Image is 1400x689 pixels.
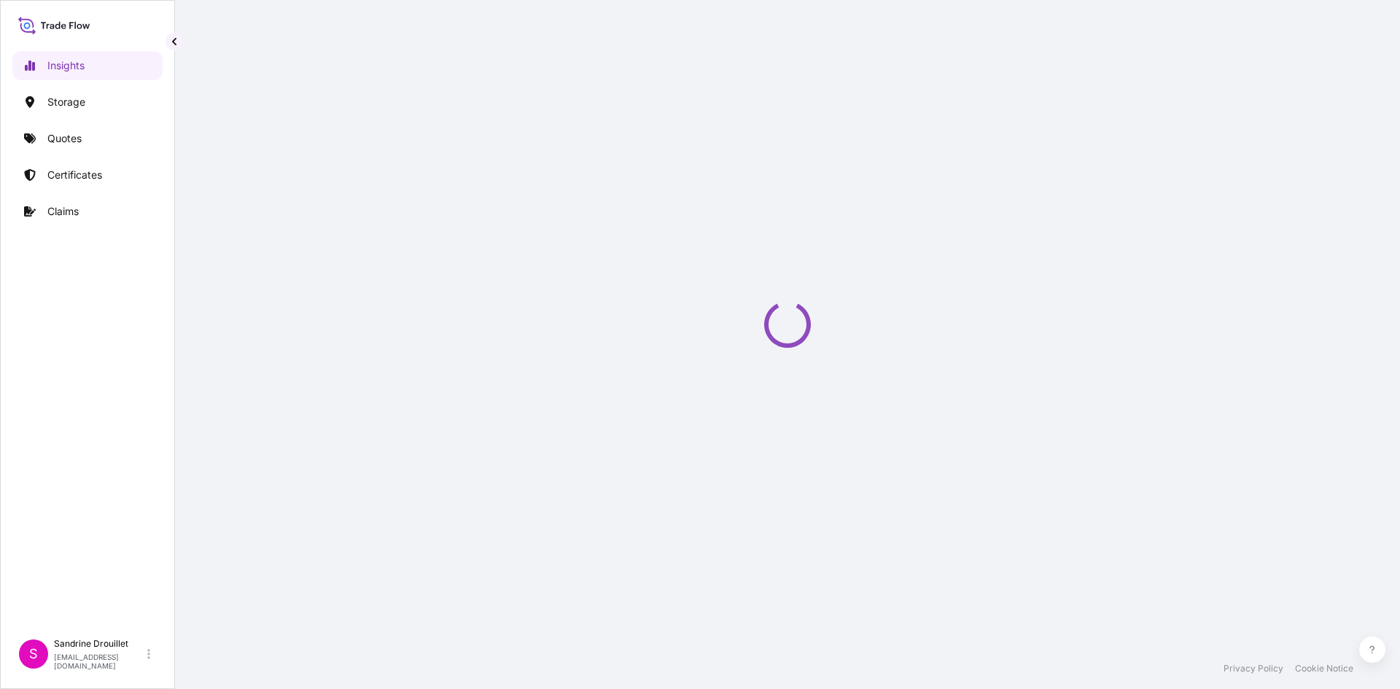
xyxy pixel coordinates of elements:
a: Quotes [12,124,163,153]
p: Claims [47,204,79,219]
span: S [29,647,38,661]
p: Certificates [47,168,102,182]
p: Quotes [47,131,82,146]
a: Storage [12,87,163,117]
a: Insights [12,51,163,80]
a: Certificates [12,160,163,190]
p: [EMAIL_ADDRESS][DOMAIN_NAME] [54,653,144,670]
a: Claims [12,197,163,226]
p: Sandrine Drouillet [54,638,144,650]
p: Storage [47,95,85,109]
a: Privacy Policy [1224,663,1283,674]
p: Insights [47,58,85,73]
a: Cookie Notice [1295,663,1353,674]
